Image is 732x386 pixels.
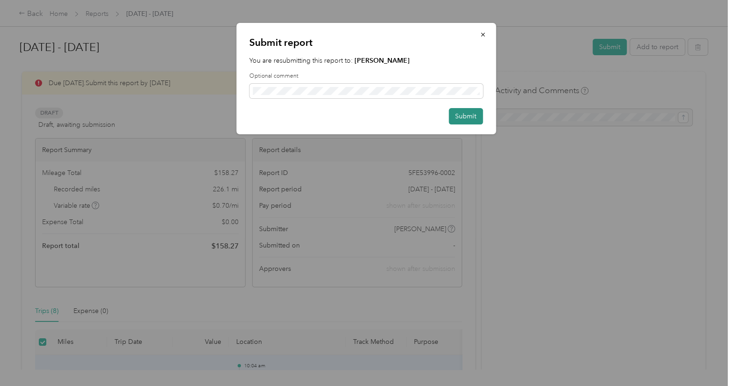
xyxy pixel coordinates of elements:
button: Submit [449,108,483,124]
p: You are resubmitting this report to: [249,56,483,66]
p: Submit report [249,36,483,49]
strong: [PERSON_NAME] [355,57,410,65]
iframe: Everlance-gr Chat Button Frame [680,334,732,386]
label: Optional comment [249,72,483,80]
